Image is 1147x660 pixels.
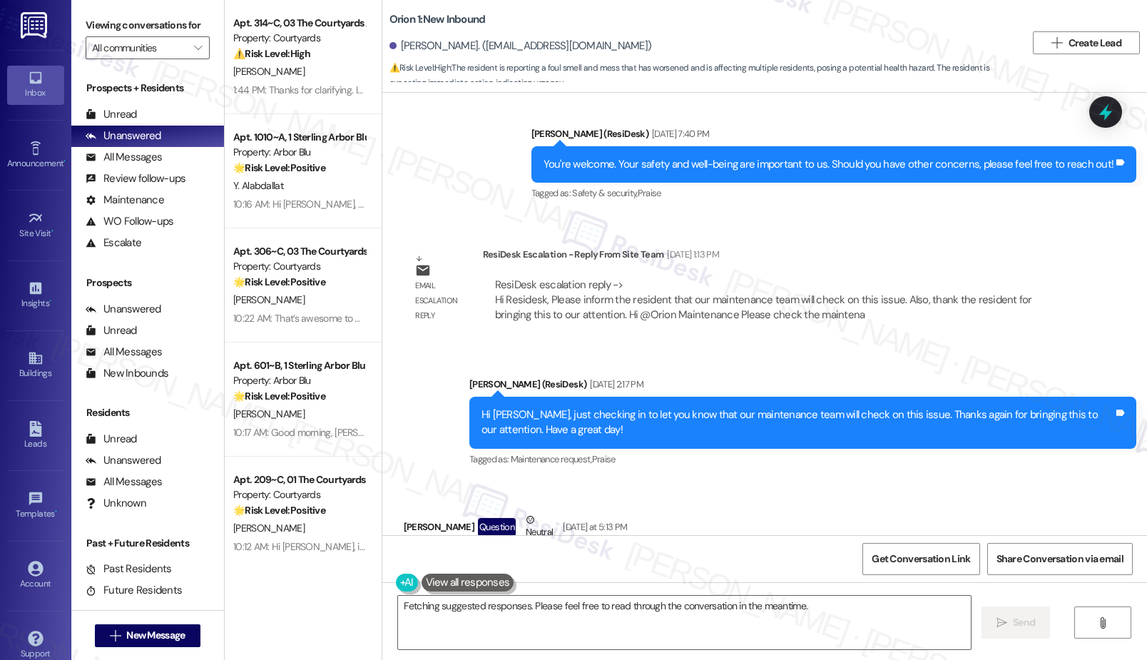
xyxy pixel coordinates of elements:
[86,583,182,598] div: Future Residents
[86,345,162,360] div: All Messages
[7,276,64,315] a: Insights •
[233,275,325,288] strong: 🌟 Risk Level: Positive
[233,373,365,388] div: Property: Arbor Blu
[7,66,64,104] a: Inbox
[559,519,627,534] div: [DATE] at 5:13 PM
[71,81,224,96] div: Prospects + Residents
[86,302,161,317] div: Unanswered
[86,474,162,489] div: All Messages
[389,12,486,27] b: Orion 1: New Inbound
[872,552,970,567] span: Get Conversation Link
[7,206,64,245] a: Site Visit •
[55,507,57,517] span: •
[531,126,1137,146] div: [PERSON_NAME] (ResiDesk)
[531,183,1137,203] div: Tagged as:
[7,487,64,525] a: Templates •
[586,377,643,392] div: [DATE] 2:17 PM
[86,214,173,229] div: WO Follow-ups
[233,65,305,78] span: [PERSON_NAME]
[592,453,616,465] span: Praise
[194,42,202,54] i: 
[982,606,1051,639] button: Send
[233,179,283,192] span: Y. Alabdallat
[7,557,64,595] a: Account
[1033,31,1140,54] button: Create Lead
[478,518,516,536] div: Question
[233,390,325,402] strong: 🌟 Risk Level: Positive
[110,630,121,641] i: 
[86,562,172,577] div: Past Residents
[1013,615,1035,630] span: Send
[233,244,365,259] div: Apt. 306~C, 03 The Courtyards Apartments
[86,107,137,122] div: Unread
[233,259,365,274] div: Property: Courtyards
[511,453,592,465] span: Maintenance request ,
[233,472,365,487] div: Apt. 209~C, 01 The Courtyards Apartments
[86,14,210,36] label: Viewing conversations for
[862,543,979,575] button: Get Conversation Link
[389,61,1026,91] span: : The resident is reporting a foul smell and mess that has worsened and is affecting multiple res...
[663,247,719,262] div: [DATE] 1:13 PM
[7,346,64,385] a: Buildings
[481,407,1113,438] div: Hi [PERSON_NAME], just checking in to let you know that our maintenance team will check on this i...
[233,31,365,46] div: Property: Courtyards
[1097,617,1108,629] i: 
[86,171,185,186] div: Review follow-ups
[86,496,146,511] div: Unknown
[404,512,1071,547] div: [PERSON_NAME]
[7,417,64,455] a: Leads
[86,150,162,165] div: All Messages
[233,487,365,502] div: Property: Courtyards
[544,157,1114,172] div: You're welcome. Your safety and well-being are important to us. Should you have other concerns, p...
[86,235,141,250] div: Escalate
[469,377,1136,397] div: [PERSON_NAME] (ResiDesk)
[233,522,305,534] span: [PERSON_NAME]
[233,145,365,160] div: Property: Arbor Blu
[233,130,365,145] div: Apt. 1010~A, 1 Sterling Arbor Blu
[415,278,471,324] div: Email escalation reply
[233,293,305,306] span: [PERSON_NAME]
[483,247,1071,267] div: ResiDesk Escalation - Reply From Site Team
[86,193,164,208] div: Maintenance
[987,543,1133,575] button: Share Conversation via email
[389,62,451,73] strong: ⚠️ Risk Level: High
[51,226,53,236] span: •
[996,552,1123,567] span: Share Conversation via email
[86,128,161,143] div: Unanswered
[398,596,970,649] textarea: Hi {{first_name}}, I understand your concern. I'll follow up with the maintenance team immediatel...
[495,278,1032,323] div: ResiDesk escalation reply -> Hi Residesk, Please inform the resident that our maintenance team wi...
[233,407,305,420] span: [PERSON_NAME]
[49,296,51,306] span: •
[233,504,325,517] strong: 🌟 Risk Level: Positive
[1069,36,1121,51] span: Create Lead
[638,187,661,199] span: Praise
[21,12,50,39] img: ResiDesk Logo
[648,126,710,141] div: [DATE] 7:40 PM
[233,47,310,60] strong: ⚠️ Risk Level: High
[233,16,365,31] div: Apt. 314~C, 03 The Courtyards Apartments
[92,36,187,59] input: All communities
[86,453,161,468] div: Unanswered
[95,624,200,647] button: New Message
[86,366,168,381] div: New Inbounds
[233,161,325,174] strong: 🌟 Risk Level: Positive
[572,187,637,199] span: Safety & security ,
[523,512,556,542] div: Neutral
[71,536,224,551] div: Past + Future Residents
[996,617,1007,629] i: 
[1051,37,1062,49] i: 
[389,39,652,54] div: [PERSON_NAME]. ([EMAIL_ADDRESS][DOMAIN_NAME])
[86,323,137,338] div: Unread
[86,432,137,447] div: Unread
[63,156,66,166] span: •
[71,275,224,290] div: Prospects
[71,405,224,420] div: Residents
[233,358,365,373] div: Apt. 601~B, 1 Sterling Arbor Blu
[126,628,185,643] span: New Message
[469,449,1136,469] div: Tagged as:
